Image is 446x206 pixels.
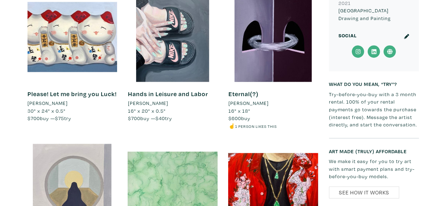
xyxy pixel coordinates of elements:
span: $40 [155,115,165,121]
span: $75 [55,115,64,121]
a: Please! Let me bring you Luck! [28,90,117,98]
span: 16" x 20" x 0.5" [128,107,165,114]
span: buy — try [128,115,172,121]
span: $600 [228,115,241,121]
a: [PERSON_NAME] [228,99,318,107]
p: [GEOGRAPHIC_DATA] Drawing and Painting [338,7,409,22]
a: [PERSON_NAME] [28,99,117,107]
li: [PERSON_NAME] [28,99,68,107]
span: 30" x 24" x 0.5" [28,107,66,114]
span: $700 [128,115,140,121]
small: 1 person likes this [235,124,276,129]
li: [PERSON_NAME] [228,99,268,107]
span: 16" x 18" [228,107,250,114]
a: Hands in Leisure and Labor [128,90,208,98]
span: buy [228,115,250,121]
span: buy — try [28,115,71,121]
h6: Art made (truly) affordable [329,148,419,154]
a: Eternal(?) [228,90,258,98]
a: [PERSON_NAME] [128,99,218,107]
p: Try-before-you-buy with a 3 month rental. 100% of your rental payments go towards the purchase (i... [329,90,419,129]
h6: What do you mean, “try”? [329,81,419,87]
li: ☝️ [228,122,318,130]
a: See How It Works [329,187,399,199]
p: We make it easy for you to try art with smart payment plans and try-before-you-buy models. [329,157,419,180]
li: [PERSON_NAME] [128,99,168,107]
small: Social [338,32,357,39]
span: $700 [28,115,40,121]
